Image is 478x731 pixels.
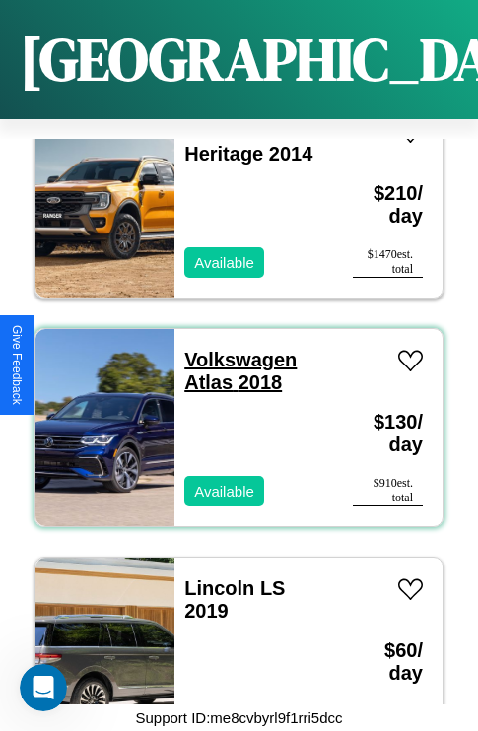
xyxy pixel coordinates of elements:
[353,476,423,506] div: $ 910 est. total
[194,249,254,276] p: Available
[353,391,423,476] h3: $ 130 / day
[184,120,312,165] a: Ford F-150 Heritage 2014
[194,478,254,504] p: Available
[135,704,342,731] p: Support ID: me8cvbyrl9f1rri5dcc
[184,349,297,393] a: Volkswagen Atlas 2018
[184,577,285,622] a: Lincoln LS 2019
[353,247,423,278] div: $ 1470 est. total
[20,664,67,711] iframe: Intercom live chat
[353,163,423,247] h3: $ 210 / day
[10,325,24,405] div: Give Feedback
[353,620,423,704] h3: $ 60 / day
